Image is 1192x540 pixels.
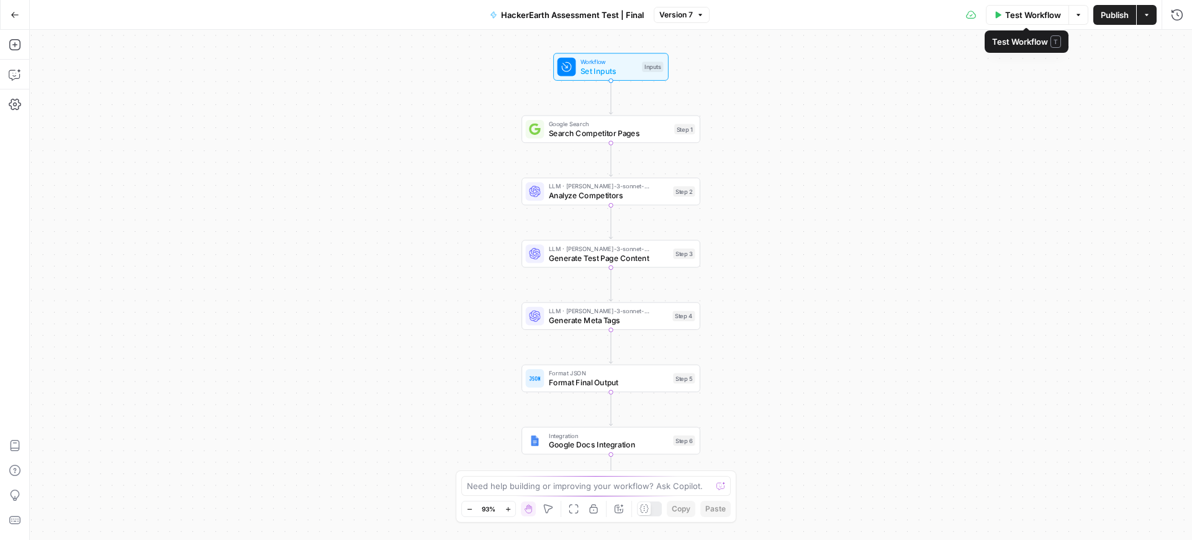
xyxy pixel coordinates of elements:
button: Publish [1093,5,1136,25]
div: WorkflowSet InputsInputs [521,53,700,81]
div: Format JSONFormat Final OutputStep 5 [521,365,700,393]
g: Edge from step_3 to step_4 [609,268,613,301]
div: LLM · [PERSON_NAME]-3-sonnet-20240229Generate Meta TagsStep 4 [521,302,700,330]
span: Integration [549,431,669,440]
span: Generate Meta Tags [549,314,668,326]
img: Instagram%20post%20-%201%201.png [529,435,541,447]
div: Step 2 [673,186,695,197]
span: Google Docs Integration [549,439,669,451]
span: Set Inputs [580,65,638,77]
span: Analyze Competitors [549,190,669,201]
div: IntegrationGoogle Docs IntegrationStep 6 [521,427,700,455]
div: Google SearchSearch Competitor PagesStep 1 [521,116,700,144]
g: Edge from start to step_1 [609,81,613,114]
button: HackerEarth Assessment Test | Final [482,5,651,25]
div: LLM · [PERSON_NAME]-3-sonnet-20240229Analyze CompetitorsStep 2 [521,178,700,206]
span: Workflow [580,57,638,66]
button: Copy [667,501,695,517]
div: Step 6 [673,436,695,446]
span: LLM · [PERSON_NAME]-3-sonnet-20240229 [549,244,669,254]
span: LLM · [PERSON_NAME]-3-sonnet-20240229 [549,181,669,191]
span: LLM · [PERSON_NAME]-3-sonnet-20240229 [549,306,668,316]
div: Inputs [642,62,663,72]
span: Search Competitor Pages [549,127,670,139]
g: Edge from step_1 to step_2 [609,143,613,176]
span: Copy [672,503,690,515]
span: HackerEarth Assessment Test | Final [501,9,644,21]
div: Step 5 [673,373,695,384]
div: Step 1 [674,124,695,135]
g: Edge from step_5 to step_6 [609,392,613,426]
g: Edge from step_2 to step_3 [609,205,613,239]
span: 93% [482,504,495,514]
span: Version 7 [659,9,693,21]
g: Edge from step_4 to step_5 [609,330,613,364]
div: Step 4 [672,311,695,321]
button: Paste [700,501,731,517]
span: Paste [705,503,726,515]
span: Format Final Output [549,377,669,388]
div: Step 3 [673,249,695,259]
span: Google Search [549,119,670,129]
button: Version 7 [654,7,710,23]
span: Generate Test Page Content [549,252,669,264]
span: Publish [1101,9,1129,21]
span: Format JSON [549,368,669,378]
button: Test Workflow [986,5,1069,25]
div: LLM · [PERSON_NAME]-3-sonnet-20240229Generate Test Page ContentStep 3 [521,240,700,268]
span: Test Workflow [1005,9,1061,21]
